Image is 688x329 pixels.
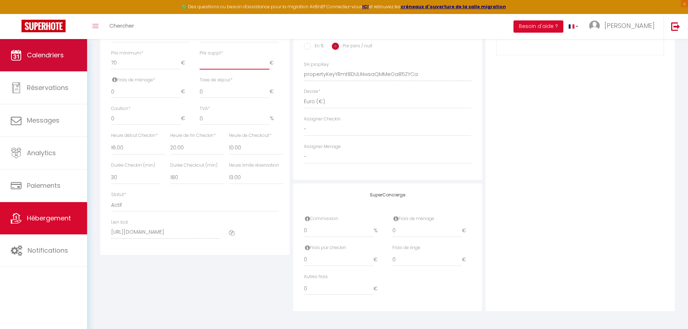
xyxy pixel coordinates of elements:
span: [PERSON_NAME] [605,21,655,30]
label: Heure limite réservation [229,162,279,169]
label: Caution [111,105,130,112]
img: logout [671,22,680,31]
span: € [181,85,190,98]
label: Durée Checkin (min) [111,162,155,169]
a: Chercher [104,14,139,39]
button: Besoin d'aide ? [513,20,563,33]
label: Statut [111,191,126,198]
span: % [374,224,383,237]
label: En % [311,43,324,51]
span: € [373,282,383,295]
label: Commission [304,215,338,222]
span: Paiements [27,181,61,190]
label: Heure début Checkin [111,132,158,139]
i: Frais de ménage [112,77,117,82]
label: Taxe de séjour [200,77,233,84]
span: Messages [27,116,59,125]
span: Chercher [109,22,134,29]
label: Durée Checkout (min) [170,162,218,169]
span: € [462,224,471,237]
span: € [181,112,190,125]
span: € [373,253,383,266]
span: Hébergement [27,214,71,223]
span: Analytics [27,148,56,157]
span: € [181,57,190,70]
label: Heure de fin Checkin [170,132,216,139]
label: TVA [200,105,210,112]
label: Assigner Menage [304,143,341,150]
label: Prix suppl [200,50,223,57]
label: Prix minimum [111,50,143,57]
i: Frais par checkin [305,245,310,251]
label: Heure de Checkout [229,132,271,139]
h4: SuperConcierge [304,192,472,197]
span: Notifications [28,246,68,255]
label: Frais par checkin [392,244,420,251]
img: ... [589,20,600,31]
a: ICI [362,4,369,10]
label: Assigner Checkin [304,116,341,123]
img: Super Booking [21,20,66,32]
span: € [462,253,471,266]
a: ... [PERSON_NAME] [584,14,664,39]
label: Frais de ménage [111,77,155,84]
label: Lien Ical [111,219,128,226]
i: Frais de ménage [393,216,398,221]
label: Devise [304,88,320,95]
a: créneaux d'ouverture de la salle migration [401,4,506,10]
span: € [269,85,279,98]
label: Frais de ménage [392,215,434,222]
span: Réservations [27,83,68,92]
i: Commission [305,216,310,221]
span: % [270,112,279,125]
label: input.concierge_other_fees [304,273,328,280]
button: Ouvrir le widget de chat LiveChat [6,3,27,24]
label: Frais par checkin [304,244,346,251]
span: € [269,57,279,70]
span: Calendriers [27,51,64,59]
label: Par pers / nuit [339,43,372,51]
label: SH propKey [304,61,329,68]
